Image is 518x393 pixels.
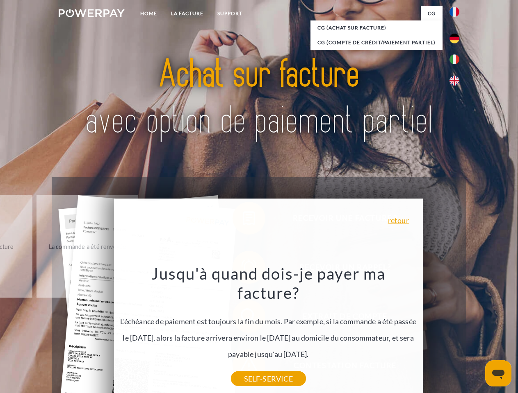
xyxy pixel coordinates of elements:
[388,217,409,224] a: retour
[119,264,418,303] h3: Jusqu'à quand dois-je payer ma facture?
[450,76,459,86] img: en
[450,7,459,17] img: fr
[133,6,164,21] a: Home
[59,9,125,17] img: logo-powerpay-white.svg
[119,264,418,379] div: L'échéance de paiement est toujours la fin du mois. Par exemple, si la commande a été passée le [...
[485,360,511,386] iframe: Bouton de lancement de la fenêtre de messagerie
[78,39,440,157] img: title-powerpay_fr.svg
[164,6,210,21] a: LA FACTURE
[310,20,443,35] a: CG (achat sur facture)
[310,35,443,50] a: CG (Compte de crédit/paiement partiel)
[41,241,134,252] div: La commande a été renvoyée
[450,54,459,64] img: it
[231,371,306,386] a: SELF-SERVICE
[450,34,459,43] img: de
[210,6,249,21] a: Support
[421,6,443,21] a: CG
